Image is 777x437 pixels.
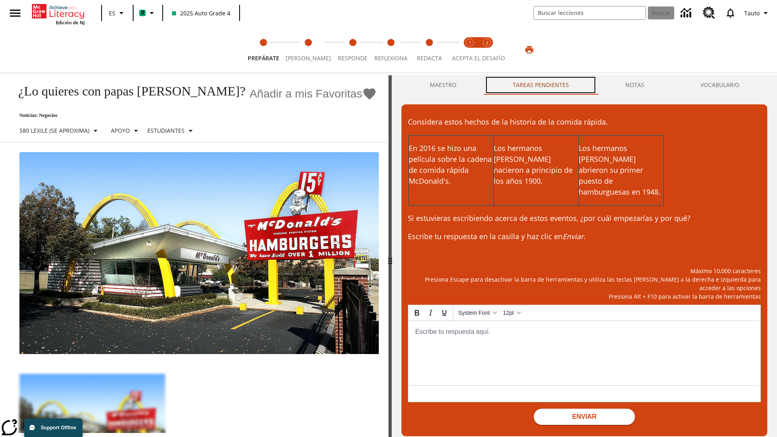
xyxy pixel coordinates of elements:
[408,321,760,385] iframe: Rich Text Area. Press ALT-0 for help.
[408,117,761,127] p: Considera estos hechos de la historia de la comida rápida.
[469,40,471,45] text: 1
[408,267,761,275] p: Máximo 10,000 caracteres
[401,75,767,95] div: Instructional Panel Tabs
[417,54,442,62] span: Redacta
[19,152,379,354] img: Uno de los primeros locales de McDonald's, con el icónico letrero rojo y los arcos amarillos.
[408,275,761,292] p: Presiona Escape para desactivar la barra de herramientas y utiliza las teclas [PERSON_NAME] a la ...
[720,2,741,23] a: Notificaciones
[41,425,76,431] span: Support Offline
[374,54,408,62] span: Reflexiona
[409,143,493,187] p: En 2016 se hizo una película sobre la cadena de comida rápida McDonald's.
[534,6,645,19] input: Buscar campo
[141,8,144,18] span: B
[388,75,392,437] div: Pulsa la tecla de intro o la barra espaciadora y luego presiona las flechas de derecha e izquierd...
[408,292,761,301] p: Presiona Alt + F10 para activar la barra de herramientas
[516,42,542,57] button: Imprimir
[408,213,761,224] p: Si estuvieras escribiendo acerca de estos eventos, ¿por cuál empezarías y por qué?
[172,9,230,17] span: 2025 Auto Grade 4
[452,54,505,62] span: ACEPTA EL DESAFÍO
[136,6,160,20] button: Boost El color de la clase es verde menta. Cambiar el color de la clase.
[331,28,374,72] button: Responde step 3 of 5
[144,123,199,138] button: Seleccionar estudiante
[338,54,367,62] span: Responde
[109,9,115,17] span: ES
[410,306,424,320] button: Bold
[401,75,484,95] button: Maestro
[10,112,377,119] p: Noticias: Negocios
[108,123,144,138] button: Tipo de apoyo, Apoyo
[286,54,331,62] span: [PERSON_NAME]
[10,84,246,99] h1: ¿Lo quieres con papas [PERSON_NAME]?
[241,28,286,72] button: Prepárate step 1 of 5
[56,19,85,25] span: Edición de NJ
[16,123,104,138] button: Seleccione Lexile, 580 Lexile (Se aproxima)
[104,6,130,20] button: Lenguaje: ES, Selecciona un idioma
[698,2,720,24] a: Centro de recursos, Se abrirá en una pestaña nueva.
[24,418,83,437] button: Support Offline
[250,87,363,100] span: Añadir a mis Favoritas
[534,409,635,425] button: Enviar
[455,306,500,320] button: Fonts
[475,28,499,72] button: Acepta el desafío contesta step 2 of 2
[32,2,85,25] div: Portada
[368,28,414,72] button: Reflexiona step 4 of 5
[279,28,338,72] button: Lee step 2 of 5
[741,6,774,20] button: Perfil/Configuración
[672,75,767,95] button: VOCABULARIO
[424,306,437,320] button: Italic
[250,87,377,101] button: Añadir a mis Favoritas - ¿Lo quieres con papas fritas?
[3,1,27,25] button: Abrir el menú lateral
[19,126,89,135] p: 580 Lexile (Se aproxima)
[676,2,698,24] a: Centro de información
[248,54,279,62] span: Prepárate
[744,9,760,17] span: Tauto
[494,143,578,187] p: Los hermanos [PERSON_NAME] nacieron a principio de los años 1900.
[408,231,761,242] p: Escribe tu respuesta en la casilla y haz clic en .
[597,75,672,95] button: NOTAS
[458,310,490,316] span: System Font
[111,126,130,135] p: Apoyo
[503,310,514,316] span: 12pt
[408,28,451,72] button: Redacta step 5 of 5
[437,306,451,320] button: Underline
[392,75,777,437] div: activity
[484,75,597,95] button: TAREAS PENDIENTES
[147,126,185,135] p: Estudiantes
[579,143,663,197] p: Los hermanos [PERSON_NAME] abrieron su primer puesto de hamburguesas en 1948.
[563,231,584,241] em: Enviar
[500,306,524,320] button: Font sizes
[458,28,482,72] button: Acepta el desafío lee step 1 of 2
[486,40,488,45] text: 2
